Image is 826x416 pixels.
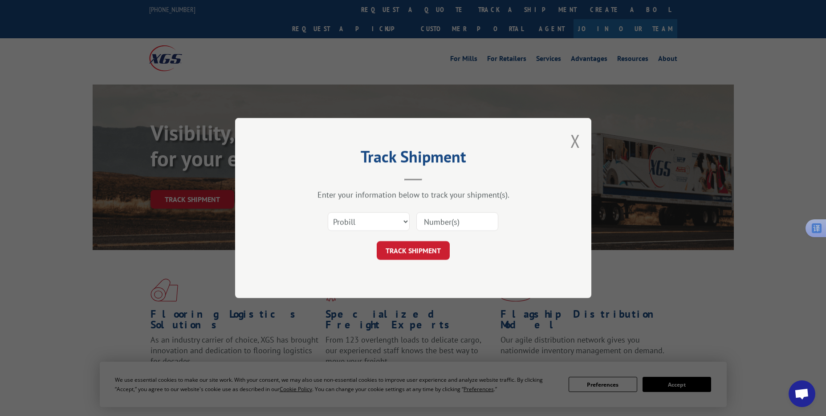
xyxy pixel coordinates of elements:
input: Number(s) [416,212,498,231]
h2: Track Shipment [280,150,547,167]
button: Close modal [570,129,580,153]
div: Enter your information below to track your shipment(s). [280,190,547,200]
div: Open chat [789,380,815,407]
button: TRACK SHIPMENT [377,241,450,260]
